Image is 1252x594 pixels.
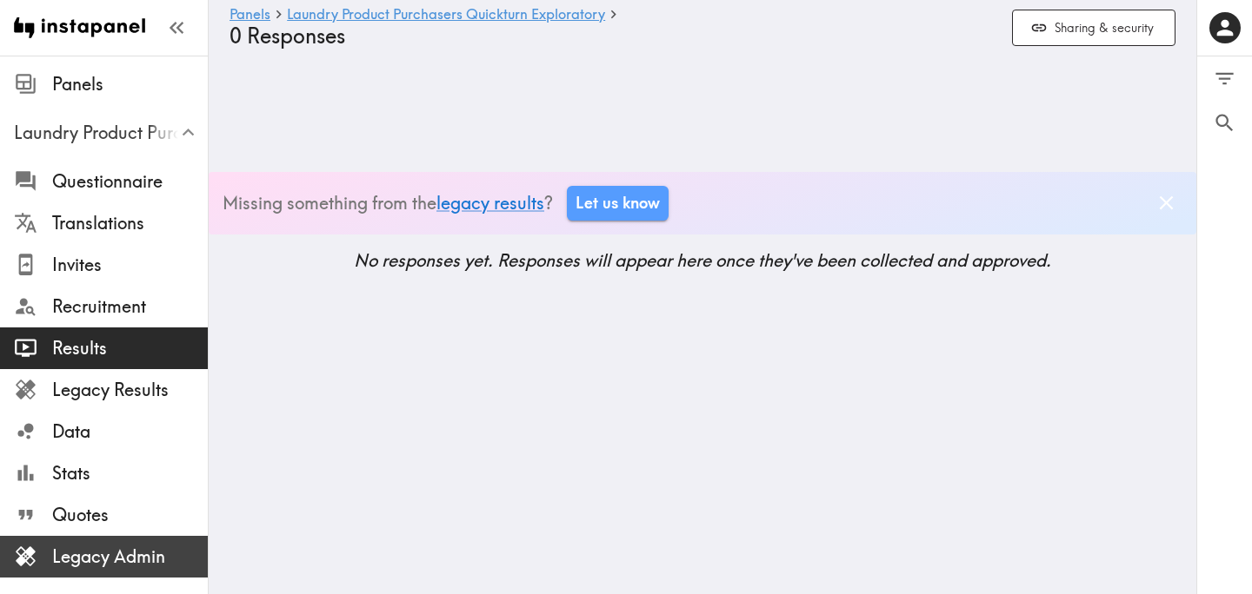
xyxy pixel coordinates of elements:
span: Quotes [52,503,208,527]
a: Panels [230,7,270,23]
a: Laundry Product Purchasers Quickturn Exploratory [287,7,605,23]
span: 0 Responses [230,23,345,49]
span: Results [52,336,208,360]
span: Filter Responses [1213,67,1236,90]
span: Legacy Results [52,378,208,402]
span: Legacy Admin [52,544,208,569]
span: Laundry Product Purchasers Quickturn Exploratory [14,121,208,145]
button: Sharing & security [1012,10,1175,47]
h5: No responses yet. Responses will appear here once they've been collected and approved. [209,248,1196,273]
span: Panels [52,72,208,96]
span: Translations [52,211,208,235]
button: Filter Responses [1197,56,1252,101]
span: Recruitment [52,294,208,319]
p: Missing something from the ? [223,191,553,215]
span: Stats [52,461,208,485]
a: Let us know [567,186,669,221]
span: Invites [52,253,208,277]
span: Data [52,419,208,444]
span: Search [1213,111,1236,135]
button: Search [1197,101,1252,145]
span: Questionnaire [52,169,208,194]
button: Dismiss banner [1150,187,1182,219]
a: legacy results [436,192,544,214]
